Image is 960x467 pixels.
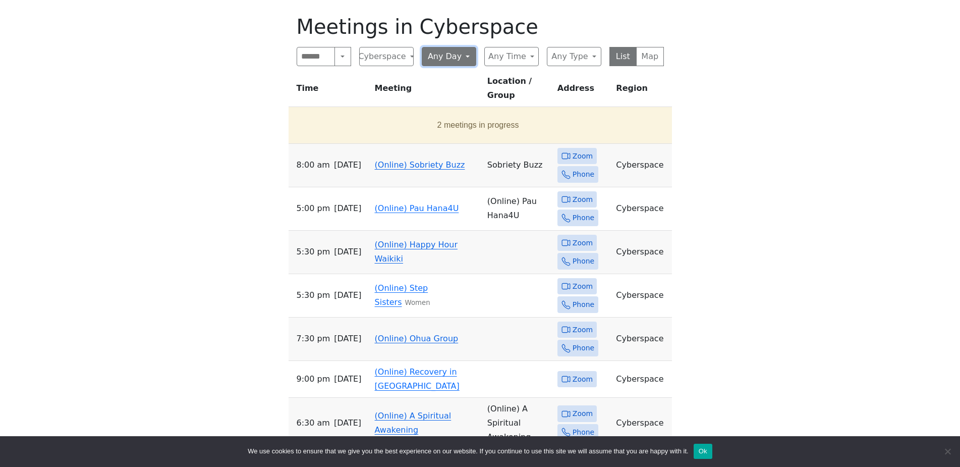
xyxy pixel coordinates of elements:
span: Phone [573,255,594,268]
button: Ok [694,444,712,459]
span: [DATE] [334,332,361,346]
a: (Online) Ohua Group [375,334,459,343]
span: [DATE] [334,372,361,386]
button: 2 meetings in progress [293,111,664,139]
button: Any Day [422,47,476,66]
span: No [942,446,952,456]
td: Cyberspace [612,274,671,318]
td: Cyberspace [612,361,671,398]
span: 5:30 PM [297,245,330,259]
span: [DATE] [334,201,361,216]
span: Phone [573,168,594,181]
span: [DATE] [334,288,361,302]
span: Phone [573,212,594,224]
span: Zoom [573,193,593,206]
button: Map [636,47,664,66]
a: (Online) Step Sisters [375,283,428,307]
span: [DATE] [334,245,361,259]
button: Any Time [484,47,539,66]
button: Search [334,47,351,66]
th: Region [612,74,671,107]
span: Phone [573,426,594,439]
span: Zoom [573,407,593,420]
span: 6:30 AM [297,416,330,430]
span: [DATE] [334,158,361,172]
span: Zoom [573,280,593,293]
td: (Online) A Spiritual Awakening [483,398,553,449]
td: Cyberspace [612,144,671,187]
a: (Online) Recovery in [GEOGRAPHIC_DATA] [375,367,460,391]
th: Time [289,74,371,107]
td: Cyberspace [612,398,671,449]
a: (Online) Happy Hour Waikiki [375,240,458,264]
input: Search [297,47,335,66]
td: Sobriety Buzz [483,144,553,187]
button: List [609,47,637,66]
span: 7:30 PM [297,332,330,346]
span: 5:00 PM [297,201,330,216]
a: (Online) A Spiritual Awakening [375,411,451,435]
span: Phone [573,298,594,311]
small: Women [405,299,430,306]
td: Cyberspace [612,318,671,361]
span: Zoom [573,150,593,163]
th: Address [553,74,612,107]
button: Cyberspace [359,47,414,66]
th: Meeting [371,74,483,107]
a: (Online) Sobriety Buzz [375,160,465,170]
h1: Meetings in Cyberspace [297,15,664,39]
span: Phone [573,342,594,354]
span: [DATE] [334,416,361,430]
span: We use cookies to ensure that we give you the best experience on our website. If you continue to ... [248,446,688,456]
span: 9:00 PM [297,372,330,386]
a: (Online) Pau Hana4U [375,203,459,213]
span: Zoom [573,324,593,336]
td: Cyberspace [612,187,671,231]
span: 8:00 AM [297,158,330,172]
td: (Online) Pau Hana4U [483,187,553,231]
th: Location / Group [483,74,553,107]
span: 5:30 PM [297,288,330,302]
span: Zoom [573,373,593,386]
span: Zoom [573,237,593,249]
button: Any Type [547,47,601,66]
td: Cyberspace [612,231,671,274]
